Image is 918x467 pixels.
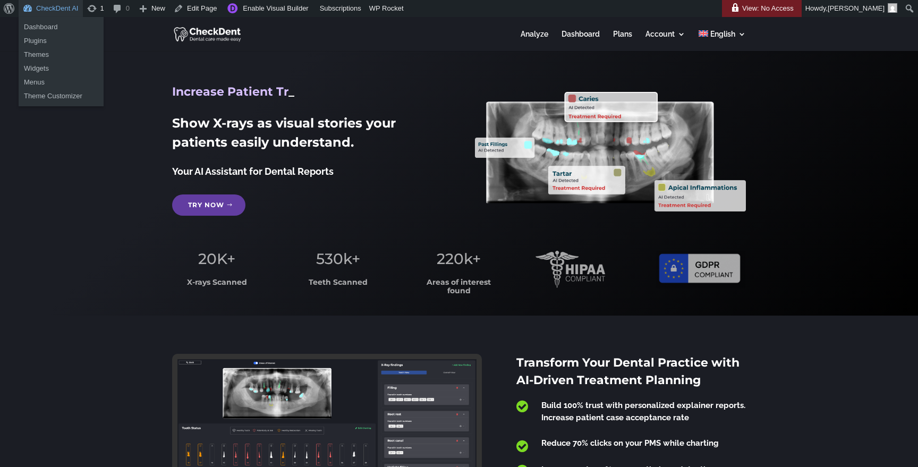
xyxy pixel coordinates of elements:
[516,355,739,387] span: Transform Your Dental Practice with AI-Driven Treatment Planning
[19,48,104,62] a: Themes
[19,17,104,51] ul: CheckDent AI
[172,114,443,157] h2: Show X-rays as visual stories your patients easily understand.
[19,62,104,75] a: Widgets
[19,45,104,106] ul: CheckDent AI
[828,4,885,12] span: [PERSON_NAME]
[541,438,719,448] span: Reduce 70% clicks on your PMS while charting
[645,30,685,51] a: Account
[172,84,288,99] span: Increase Patient Tr
[888,3,897,13] img: Arnav Saha
[699,30,746,51] a: English
[414,278,504,300] h3: Areas of interest found
[198,250,235,268] span: 20K+
[710,30,735,38] span: English
[613,30,632,51] a: Plans
[516,400,528,413] span: 
[516,439,528,453] span: 
[316,250,360,268] span: 530k+
[172,194,245,216] a: Try Now
[541,401,745,422] span: Build 100% trust with personalized explainer reports. Increase patient case acceptance rate
[521,30,548,51] a: Analyze
[172,166,334,177] span: Your AI Assistant for Dental Reports
[475,92,746,211] img: X_Ray_annotated
[19,20,104,34] a: Dashboard
[174,26,242,43] img: CheckDent AI
[562,30,600,51] a: Dashboard
[288,84,294,99] span: _
[437,250,481,268] span: 220k+
[19,89,104,103] a: Theme Customizer
[19,34,104,48] a: Plugins
[19,75,104,89] a: Menus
